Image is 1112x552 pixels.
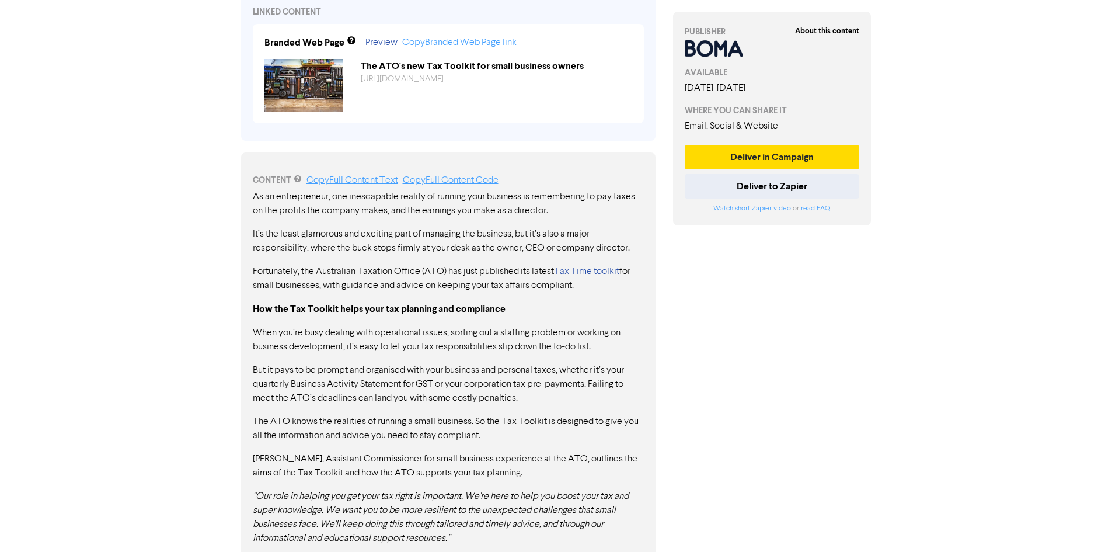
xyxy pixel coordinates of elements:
a: Preview [365,38,398,47]
p: But it pays to be prompt and organised with your business and personal taxes, whether it’s your q... [253,363,644,405]
a: Copy Full Content Text [306,176,398,185]
a: Tax Time toolkit [554,267,619,276]
p: It’s the least glamorous and exciting part of managing the business, but it’s also a major respon... [253,227,644,255]
strong: How the Tax Toolkit helps your tax planning and compliance [253,303,506,315]
div: WHERE YOU CAN SHARE IT [685,105,860,117]
p: As an entrepreneur, one inescapable reality of running your business is remembering to pay taxes ... [253,190,644,218]
p: Fortunately, the Australian Taxation Office (ATO) has just published its latest for small busines... [253,265,644,293]
div: The ATO's new Tax Toolkit for small business owners [352,59,641,73]
iframe: Chat Widget [1054,496,1112,552]
p: When you’re busy dealing with operational issues, sorting out a staffing problem or working on bu... [253,326,644,354]
div: Email, Social & Website [685,119,860,133]
a: [URL][DOMAIN_NAME] [361,75,444,83]
div: LINKED CONTENT [253,6,644,18]
strong: About this content [795,26,859,36]
div: https://public2.bomamarketing.com/cp/5liLTCIpEeYwaVRCtWYThn?sa=20y5slFd [352,73,641,85]
button: Deliver to Zapier [685,174,860,199]
a: Copy Branded Web Page link [402,38,517,47]
div: [DATE] - [DATE] [685,81,860,95]
div: CONTENT [253,173,644,188]
a: Watch short Zapier video [713,205,791,212]
div: or [685,203,860,214]
div: PUBLISHER [685,26,860,38]
em: “Our role in helping you get your tax right is important. We're here to help you boost your tax a... [253,492,629,543]
div: Branded Web Page [264,36,344,50]
p: [PERSON_NAME], Assistant Commissioner for small business experience at the ATO, outlines the aims... [253,452,644,480]
a: read FAQ [801,205,830,212]
div: AVAILABLE [685,67,860,79]
a: Copy Full Content Code [403,176,499,185]
p: The ATO knows the realities of running a small business. So the Tax Toolkit is designed to give y... [253,415,644,443]
button: Deliver in Campaign [685,145,860,169]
